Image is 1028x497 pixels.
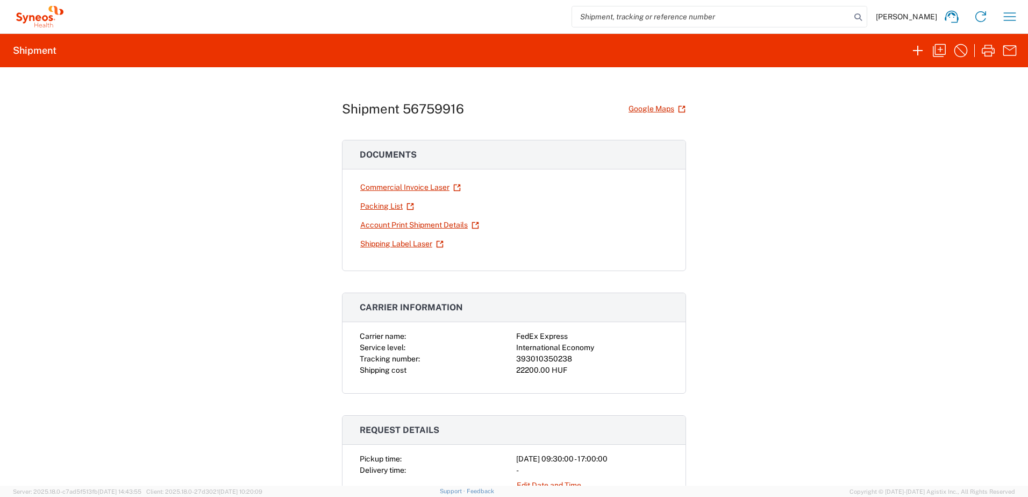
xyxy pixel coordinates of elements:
[360,302,463,313] span: Carrier information
[360,216,480,235] a: Account Print Shipment Details
[360,455,402,463] span: Pickup time:
[360,178,461,197] a: Commercial Invoice Laser
[516,365,668,376] div: 22200.00 HUF
[516,453,668,465] div: [DATE] 09:30:00 - 17:00:00
[98,488,141,495] span: [DATE] 14:43:55
[628,100,686,118] a: Google Maps
[572,6,851,27] input: Shipment, tracking or reference number
[360,354,420,363] span: Tracking number:
[849,487,1015,496] span: Copyright © [DATE]-[DATE] Agistix Inc., All Rights Reserved
[13,488,141,495] span: Server: 2025.18.0-c7ad5f513fb
[219,488,262,495] span: [DATE] 10:20:09
[360,235,444,253] a: Shipping Label Laser
[360,332,406,340] span: Carrier name:
[360,150,417,160] span: Documents
[516,331,668,342] div: FedEx Express
[360,366,406,374] span: Shipping cost
[13,44,56,57] h2: Shipment
[360,343,405,352] span: Service level:
[146,488,262,495] span: Client: 2025.18.0-27d3021
[467,488,494,494] a: Feedback
[342,101,464,117] h1: Shipment 56759916
[516,353,668,365] div: 393010350238
[360,425,439,435] span: Request details
[360,466,406,474] span: Delivery time:
[360,197,415,216] a: Packing List
[876,12,937,22] span: [PERSON_NAME]
[516,476,582,495] a: Edit Date and Time
[440,488,467,494] a: Support
[516,342,668,353] div: International Economy
[516,465,668,476] div: -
